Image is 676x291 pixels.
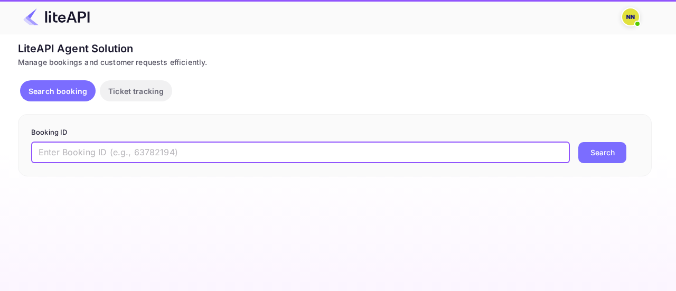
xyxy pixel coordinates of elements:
[29,86,87,97] p: Search booking
[18,57,652,68] div: Manage bookings and customer requests efficiently.
[578,142,626,163] button: Search
[31,127,639,138] p: Booking ID
[622,8,639,25] img: N/A N/A
[108,86,164,97] p: Ticket tracking
[18,41,652,57] div: LiteAPI Agent Solution
[31,142,570,163] input: Enter Booking ID (e.g., 63782194)
[23,8,90,25] img: LiteAPI Logo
